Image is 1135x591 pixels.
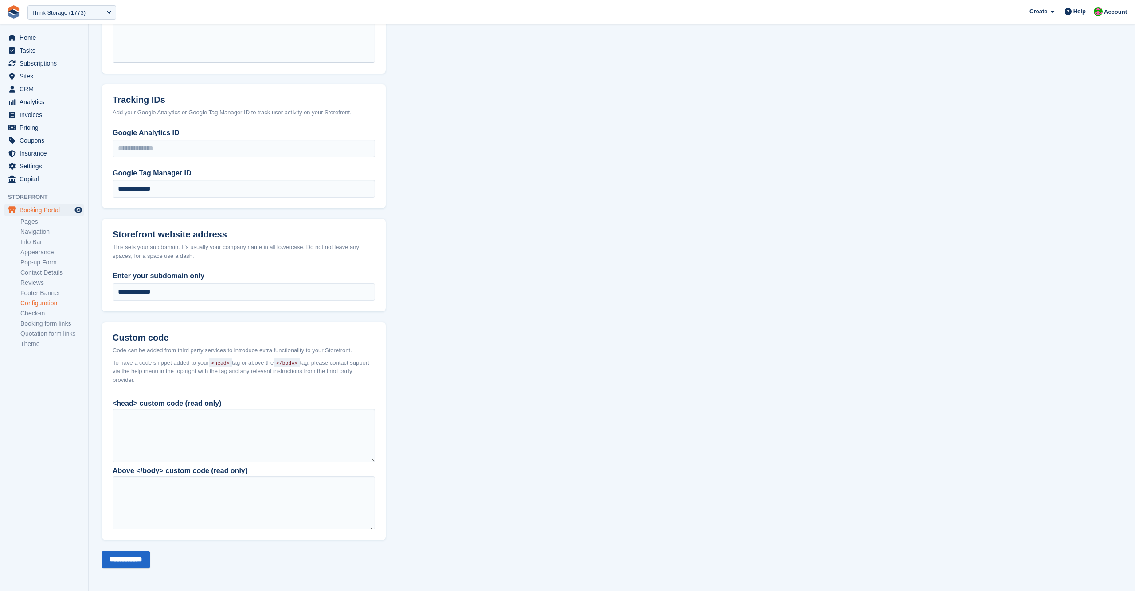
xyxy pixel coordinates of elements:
[209,358,232,367] code: <head>
[113,398,375,409] div: <head> custom code (read only)
[4,160,84,172] a: menu
[20,268,84,277] a: Contact Details
[113,333,375,343] h2: Custom code
[20,96,73,108] span: Analytics
[20,173,73,185] span: Capital
[20,340,84,348] a: Theme
[20,160,73,172] span: Settings
[20,218,84,226] a: Pages
[20,238,84,246] a: Info Bar
[20,289,84,297] a: Footer Banner
[20,70,73,82] span: Sites
[20,258,84,267] a: Pop-up Form
[113,243,375,260] div: This sets your subdomain. It's usually your company name in all lowercase. Do not not leave any s...
[20,309,84,318] a: Check-in
[4,121,84,134] a: menu
[113,466,375,476] div: Above </body> custom code (read only)
[20,248,84,257] a: Appearance
[113,168,375,179] label: Google Tag Manager ID
[4,134,84,147] a: menu
[4,173,84,185] a: menu
[4,70,84,82] a: menu
[1029,7,1047,16] span: Create
[20,134,73,147] span: Coupons
[113,271,375,281] label: Enter your subdomain only
[4,57,84,70] a: menu
[1104,8,1127,16] span: Account
[20,279,84,287] a: Reviews
[20,57,73,70] span: Subscriptions
[4,31,84,44] a: menu
[274,358,300,367] code: </body>
[113,358,375,385] span: To have a code snippet added to your tag or above the tag, please contact support via the help me...
[113,229,375,240] h2: Storefront website address
[113,108,375,117] div: Add your Google Analytics or Google Tag Manager ID to track user activity on your Storefront.
[20,44,73,57] span: Tasks
[4,44,84,57] a: menu
[113,346,375,355] div: Code can be added from third party services to introduce extra functionality to your Storefront.
[20,147,73,159] span: Insurance
[4,109,84,121] a: menu
[73,205,84,215] a: Preview store
[20,319,84,328] a: Booking form links
[20,121,73,134] span: Pricing
[1094,7,1103,16] img: Will McNeilly
[20,228,84,236] a: Navigation
[1073,7,1086,16] span: Help
[4,83,84,95] a: menu
[20,330,84,338] a: Quotation form links
[7,5,20,19] img: stora-icon-8386f47178a22dfd0bd8f6a31ec36ba5ce8667c1dd55bd0f319d3a0aa187defe.svg
[4,147,84,159] a: menu
[31,8,86,17] div: Think Storage (1773)
[4,96,84,108] a: menu
[113,95,375,105] h2: Tracking IDs
[4,204,84,216] a: menu
[20,109,73,121] span: Invoices
[20,83,73,95] span: CRM
[113,128,375,138] label: Google Analytics ID
[20,299,84,307] a: Configuration
[20,31,73,44] span: Home
[20,204,73,216] span: Booking Portal
[8,193,88,202] span: Storefront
